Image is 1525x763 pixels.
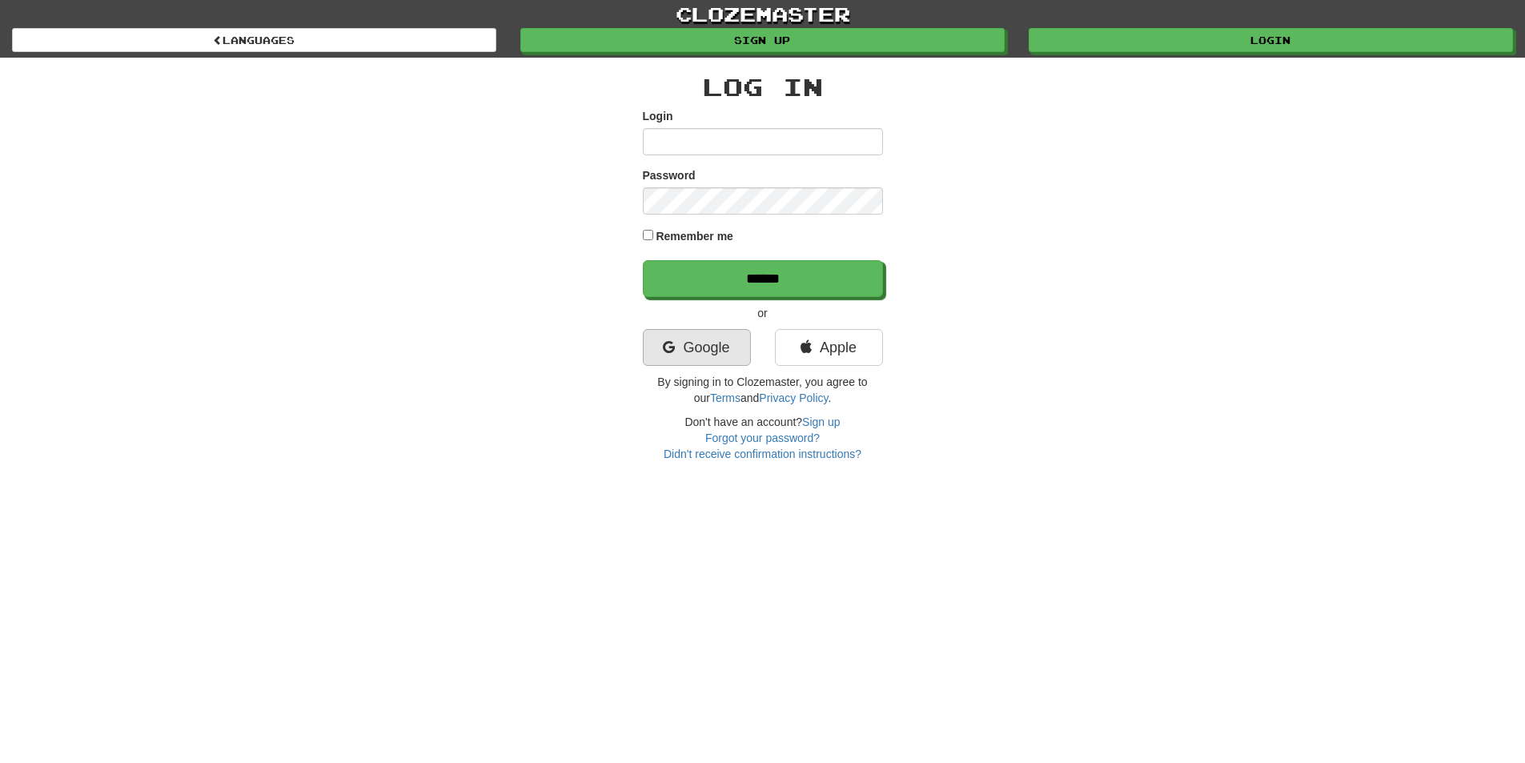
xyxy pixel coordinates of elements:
p: By signing in to Clozemaster, you agree to our and . [643,374,883,406]
label: Remember me [656,228,733,244]
a: Terms [710,392,740,404]
h2: Log In [643,74,883,100]
a: Apple [775,329,883,366]
div: Don't have an account? [643,414,883,462]
p: or [643,305,883,321]
a: Privacy Policy [759,392,828,404]
label: Password [643,167,696,183]
a: Forgot your password? [705,432,820,444]
label: Login [643,108,673,124]
a: Sign up [802,416,840,428]
a: Languages [12,28,496,52]
a: Login [1029,28,1513,52]
a: Google [643,329,751,366]
a: Sign up [520,28,1005,52]
a: Didn't receive confirmation instructions? [664,448,861,460]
